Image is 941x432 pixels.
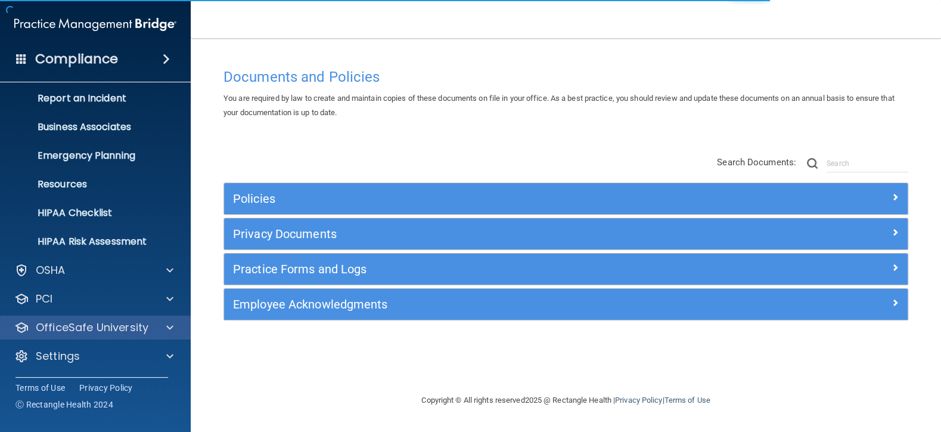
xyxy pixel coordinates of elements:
a: Terms of Use [664,396,710,405]
a: Privacy Documents [233,224,899,243]
p: PCI [36,292,52,306]
h5: Privacy Documents [233,227,728,240]
h5: Employee Acknowledgments [233,298,728,311]
h5: Policies [233,192,728,205]
h4: Compliance [35,51,118,67]
img: PMB logo [14,13,176,36]
div: Copyright © All rights reserved 2025 @ Rectangle Health | | [349,381,784,419]
a: Privacy Policy [79,382,133,394]
img: ic-search.3b580494.png [807,158,818,169]
p: HIPAA Checklist [8,207,170,219]
a: PCI [14,292,173,306]
input: Search [827,155,908,172]
iframe: Drift Widget Chat Controller [735,357,927,405]
p: Settings [36,349,80,363]
a: OSHA [14,263,173,277]
p: Business Associates [8,121,170,133]
p: OfficeSafe University [36,320,148,335]
p: Report an Incident [8,92,170,104]
p: Resources [8,178,170,190]
span: Ⓒ Rectangle Health 2024 [15,399,113,411]
a: Employee Acknowledgments [233,295,899,314]
span: You are required by law to create and maintain copies of these documents on file in your office. ... [223,94,895,117]
a: Practice Forms and Logs [233,260,899,279]
a: Privacy Policy [615,396,662,405]
p: Emergency Planning [8,150,170,162]
p: HIPAA Risk Assessment [8,236,170,248]
p: OSHA [36,263,66,277]
span: Search Documents: [717,157,796,168]
h5: Practice Forms and Logs [233,263,728,276]
a: Settings [14,349,173,363]
a: Terms of Use [15,382,65,394]
a: Policies [233,189,899,208]
h4: Documents and Policies [223,69,908,85]
a: OfficeSafe University [14,320,173,335]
